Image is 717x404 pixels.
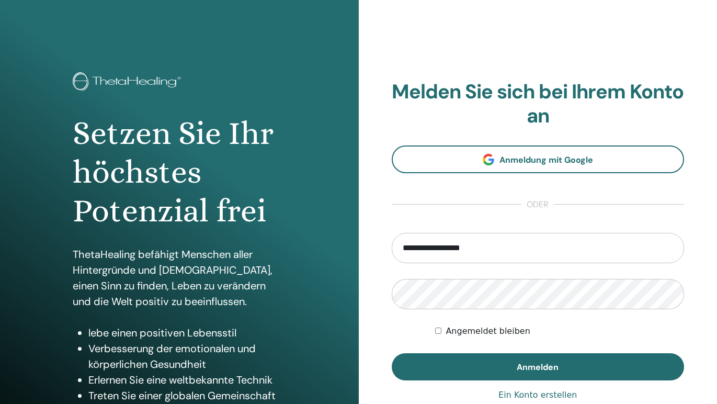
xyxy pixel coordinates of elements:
[73,246,286,309] p: ThetaHealing befähigt Menschen aller Hintergründe und [DEMOGRAPHIC_DATA], einen Sinn zu finden, L...
[498,389,577,401] a: Ein Konto erstellen
[446,325,530,338] label: Angemeldet bleiben
[521,198,554,211] span: oder
[499,154,593,165] span: Anmeldung mit Google
[392,80,685,128] h2: Melden Sie sich bei Ihrem Konto an
[435,325,684,338] div: Keep me authenticated indefinitely or until I manually logout
[517,362,559,373] span: Anmelden
[392,145,685,173] a: Anmeldung mit Google
[88,372,286,388] li: Erlernen Sie eine weltbekannte Technik
[88,341,286,372] li: Verbesserung der emotionalen und körperlichen Gesundheit
[73,114,286,231] h1: Setzen Sie Ihr höchstes Potenzial frei
[88,325,286,341] li: lebe einen positiven Lebensstil
[392,353,685,380] button: Anmelden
